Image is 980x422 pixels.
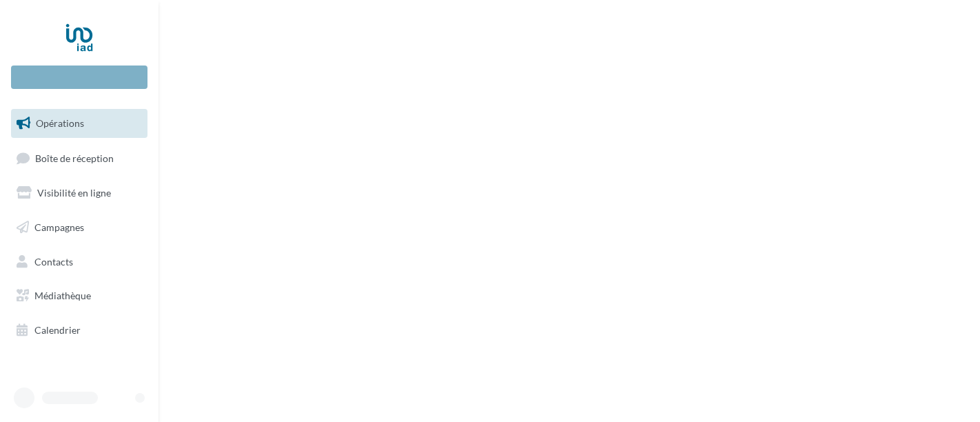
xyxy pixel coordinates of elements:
[8,248,150,277] a: Contacts
[8,179,150,208] a: Visibilité en ligne
[8,316,150,345] a: Calendrier
[34,324,81,336] span: Calendrier
[34,255,73,267] span: Contacts
[34,221,84,233] span: Campagnes
[35,152,114,163] span: Boîte de réception
[8,143,150,173] a: Boîte de réception
[34,290,91,301] span: Médiathèque
[8,109,150,138] a: Opérations
[36,117,84,129] span: Opérations
[8,213,150,242] a: Campagnes
[8,281,150,310] a: Médiathèque
[37,187,111,199] span: Visibilité en ligne
[11,66,147,89] div: Nouvelle campagne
